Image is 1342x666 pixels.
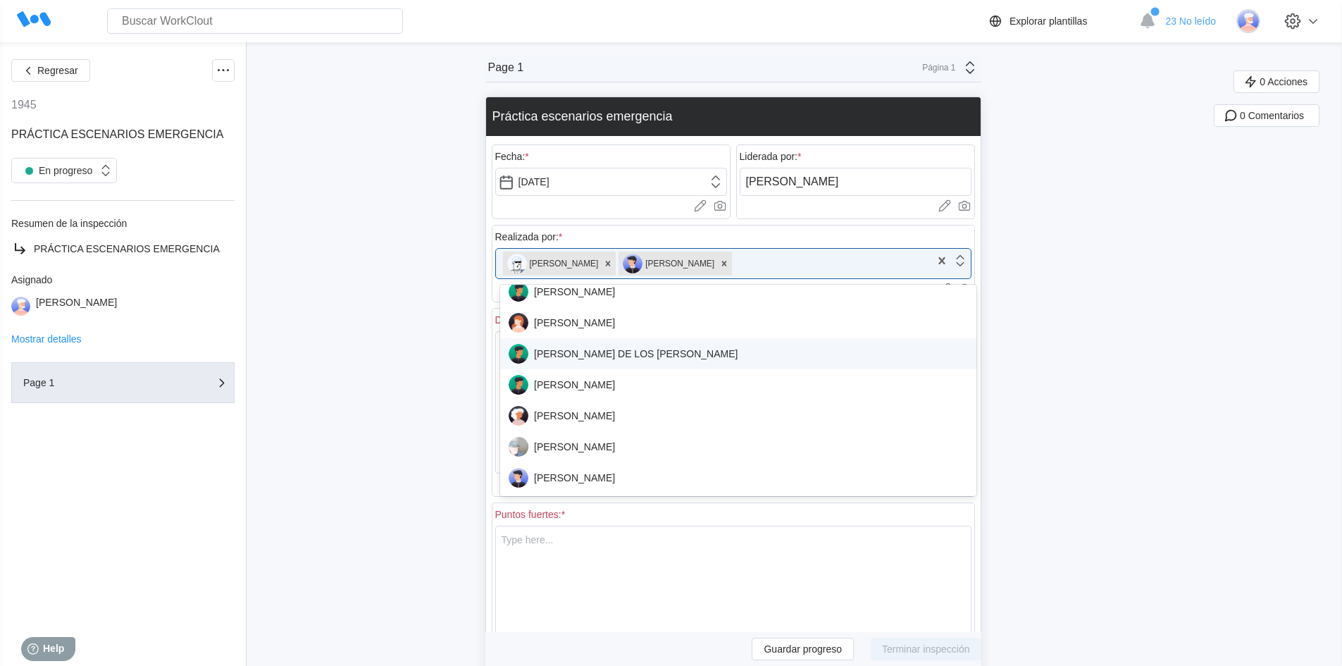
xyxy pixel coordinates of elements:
div: [PERSON_NAME] DE LOS [PERSON_NAME] [509,344,968,364]
span: PRÁCTICA ESCENARIOS EMERGENCIA [34,243,220,254]
div: Realizada por: [495,231,563,242]
input: Type here... [740,168,971,196]
div: 1945 [11,99,37,111]
div: [PERSON_NAME] [509,406,968,426]
div: Página 1 [921,63,956,73]
div: En progreso [19,161,92,180]
button: 0 Comentarios [1214,104,1319,127]
span: 23 No leído [1165,16,1216,27]
div: [PERSON_NAME] [509,313,968,333]
img: user-3.png [1236,9,1260,33]
button: Terminar inspección [871,638,981,660]
div: Práctica escenarios emergencia [492,109,673,124]
div: Explorar plantillas [1009,16,1088,27]
div: Resumen de la inspección [11,218,235,229]
div: [PERSON_NAME] [623,254,714,273]
span: PRÁCTICA ESCENARIOS EMERGENCIA [11,128,223,140]
button: Page 1 [11,362,235,403]
a: Explorar plantillas [987,13,1133,30]
div: Asignado [11,274,235,285]
div: Puntos fuertes: [495,509,566,520]
button: Mostrar detalles [11,334,82,344]
span: Terminar inspección [882,644,970,654]
img: user-5.png [509,468,528,488]
div: [PERSON_NAME] [509,437,968,457]
div: Page 1 [488,61,524,74]
div: [PERSON_NAME] [509,375,968,395]
div: Descripción de la práctica: [495,314,615,326]
img: user-2.png [509,313,528,333]
button: Guardar progreso [752,638,854,660]
div: [PERSON_NAME] [509,468,968,488]
img: user-5.png [623,254,642,273]
div: [PERSON_NAME] [509,282,968,302]
span: 0 Comentarios [1240,111,1304,121]
div: Liderada por: [740,151,802,162]
div: [PERSON_NAME] [507,254,599,273]
img: user.png [509,344,528,364]
img: user-3.png [11,297,30,316]
img: clout-01.png [507,254,527,273]
img: user.png [509,282,528,302]
div: Page 1 [23,378,164,388]
a: PRÁCTICA ESCENARIOS EMERGENCIA [11,240,235,257]
input: Buscar WorkClout [107,8,403,34]
button: 0 Acciones [1234,70,1319,93]
div: [PERSON_NAME] [36,297,117,316]
input: Seleccionar fecha [495,168,727,196]
img: user-4.png [509,406,528,426]
button: Regresar [11,59,90,82]
img: WIN_20230308_10_32_46_Pro.jpg [509,437,528,457]
span: 0 Acciones [1260,77,1307,87]
span: Guardar progreso [764,644,842,654]
span: Regresar [37,66,78,75]
div: Fecha: [495,151,529,162]
img: user.png [509,375,528,395]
